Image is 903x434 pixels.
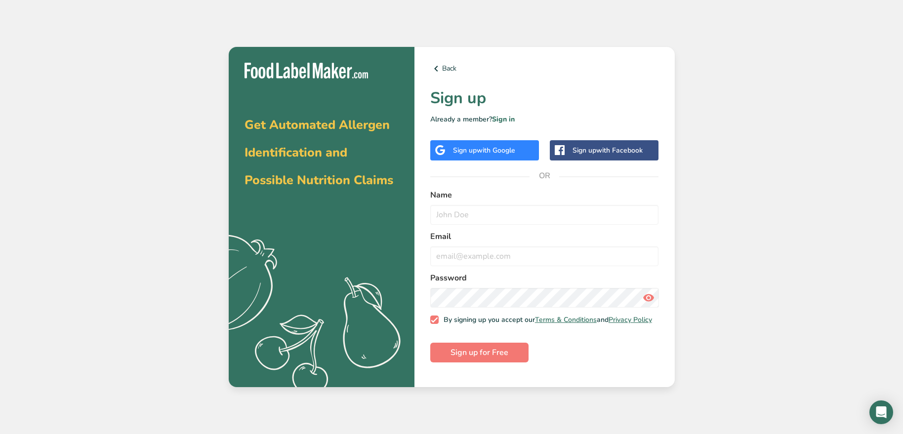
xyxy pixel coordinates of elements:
span: with Google [477,146,515,155]
a: Privacy Policy [609,315,652,324]
a: Sign in [492,115,515,124]
span: OR [530,161,559,191]
button: Sign up for Free [430,343,529,362]
img: Food Label Maker [245,63,368,79]
input: John Doe [430,205,659,225]
h1: Sign up [430,86,659,110]
span: Sign up for Free [451,347,508,358]
span: By signing up you accept our and [439,316,652,324]
input: email@example.com [430,246,659,266]
label: Email [430,231,659,242]
p: Already a member? [430,114,659,124]
a: Back [430,63,659,75]
span: with Facebook [596,146,643,155]
span: Get Automated Allergen Identification and Possible Nutrition Claims [245,117,393,189]
div: Sign up [573,145,643,156]
a: Terms & Conditions [535,315,597,324]
div: Open Intercom Messenger [869,400,893,424]
div: Sign up [453,145,515,156]
label: Password [430,272,659,284]
label: Name [430,189,659,201]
